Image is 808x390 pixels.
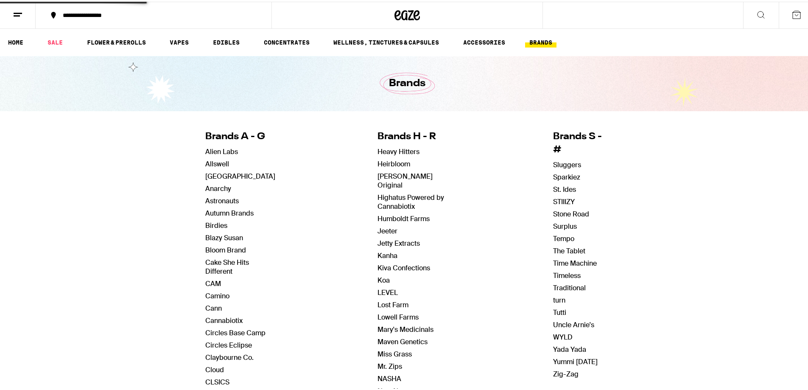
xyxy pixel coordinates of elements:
[377,250,397,258] a: Kanha
[377,237,420,246] a: Jetty Extracts
[205,182,231,191] a: Anarchy
[377,158,410,167] a: Heirbloom
[553,269,581,278] a: Timeless
[553,220,577,229] a: Surplus
[377,336,428,345] a: Maven Genetics
[553,196,575,205] a: STIIIZY
[553,306,566,315] a: Tutti
[377,170,433,188] a: [PERSON_NAME] Original
[205,129,275,142] h4: Brands A - G
[377,129,451,142] h4: Brands H - R
[553,208,589,217] a: Stone Road
[553,356,598,365] a: Yummi [DATE]
[377,225,397,234] a: Jeeter
[377,373,401,382] a: NASHA
[165,36,193,46] a: VAPES
[553,159,581,168] a: Sluggers
[553,183,576,192] a: St. Ides
[205,146,238,154] a: Alien Labs
[553,319,594,328] a: Uncle Arnie's
[553,245,585,254] a: The Tablet
[377,348,412,357] a: Miss Grass
[377,286,398,295] a: LEVEL
[205,290,229,299] a: Camino
[553,368,579,377] a: Zig-Zag
[205,219,227,228] a: Birdies
[553,129,609,155] h4: Brands S - #
[205,327,266,336] a: Circles Base Camp
[205,278,221,286] a: CAM
[205,256,249,274] a: Cake She Hits Different
[205,314,243,323] a: Cannabiotix
[459,36,509,46] a: ACCESSORIES
[377,299,408,308] a: Lost Farm
[205,195,239,204] a: Astronauts
[205,158,229,167] a: Allswell
[377,262,430,271] a: Kiva Confections
[205,244,246,253] a: Bloom Brand
[553,331,573,340] a: WYLD
[4,36,28,46] a: HOME
[553,343,586,352] a: Yada Yada
[329,36,443,46] a: WELLNESS, TINCTURES & CAPSULES
[389,75,425,89] h1: Brands
[377,213,430,222] a: Humboldt Farms
[260,36,314,46] a: CONCENTRATES
[377,274,390,283] a: Koa
[553,233,574,241] a: Tempo
[553,257,597,266] a: Time Machine
[205,376,229,385] a: CLSICS
[553,171,580,180] a: Sparkiez
[553,282,586,291] a: Traditional
[377,191,444,209] a: Highatus Powered by Cannabiotix
[205,364,224,373] a: Cloud
[205,232,243,241] a: Blazy Susan
[43,36,67,46] a: SALE
[377,323,433,332] a: Mary's Medicinals
[5,6,61,13] span: Hi. Need any help?
[205,302,222,311] a: Cann
[553,294,565,303] a: turn
[205,339,252,348] a: Circles Eclipse
[205,207,254,216] a: Autumn Brands
[205,170,275,179] a: [GEOGRAPHIC_DATA]
[83,36,150,46] a: FLOWER & PREROLLS
[377,360,402,369] a: Mr. Zips
[525,36,556,46] a: BRANDS
[377,146,419,154] a: Heavy Hitters
[377,311,419,320] a: Lowell Farms
[205,351,254,360] a: Claybourne Co.
[209,36,244,46] a: EDIBLES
